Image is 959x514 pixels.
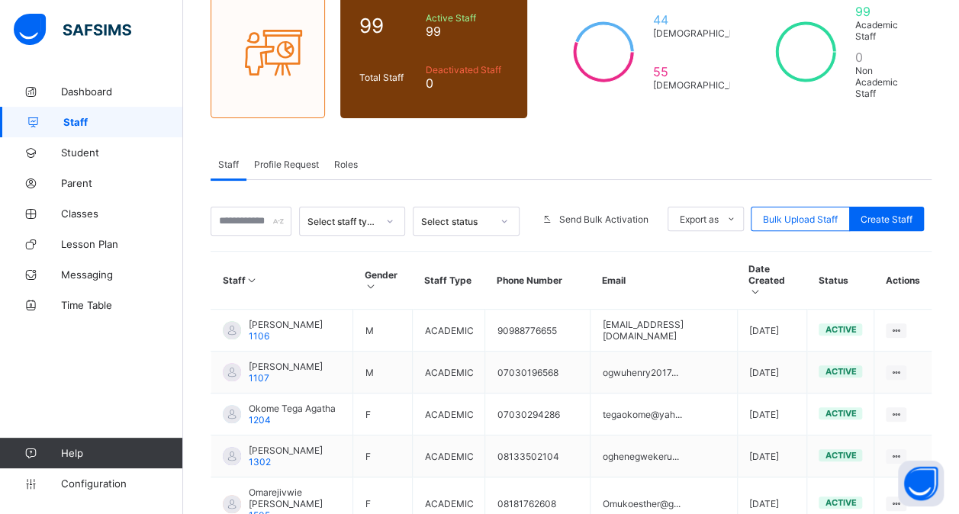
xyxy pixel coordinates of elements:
span: Omarejivwie [PERSON_NAME] [249,487,341,509]
td: [EMAIL_ADDRESS][DOMAIN_NAME] [591,310,737,352]
th: Staff [211,252,353,310]
span: [PERSON_NAME] [249,445,323,456]
span: Dashboard [61,85,183,98]
td: [DATE] [737,394,807,435]
div: Select status [421,216,491,227]
td: ogwuhenry2017... [591,352,737,394]
span: Roles [334,159,358,170]
th: Phone Number [485,252,591,310]
span: 1204 [249,414,271,426]
span: 1106 [249,330,269,342]
span: 0 [855,50,912,65]
td: ACADEMIC [413,394,485,435]
th: Actions [874,252,932,310]
span: 0 [426,75,508,91]
span: [PERSON_NAME] [249,361,323,372]
th: Staff Type [413,252,485,310]
td: 08133502104 [485,435,591,477]
td: [DATE] [737,352,807,394]
i: Sort in Ascending Order [365,281,378,292]
th: Email [591,252,737,310]
td: ACADEMIC [413,435,485,477]
th: Gender [353,252,413,310]
td: F [353,435,413,477]
span: Help [61,447,182,459]
td: ACADEMIC [413,352,485,394]
th: Status [807,252,874,310]
td: M [353,310,413,352]
td: F [353,394,413,435]
span: Classes [61,207,183,220]
span: Student [61,146,183,159]
td: [DATE] [737,435,807,477]
span: Lesson Plan [61,238,183,250]
span: Parent [61,177,183,189]
span: 55 [653,64,755,79]
td: 90988776655 [485,310,591,352]
span: Messaging [61,268,183,281]
td: tegaokome@yah... [591,394,737,435]
span: 44 [653,12,755,27]
span: active [825,324,856,335]
td: 07030294286 [485,394,591,435]
span: 99 [359,14,418,37]
span: [PERSON_NAME] [249,319,323,330]
span: Export as [680,214,719,225]
span: 1302 [249,456,271,467]
span: Okome Tega Agatha [249,403,336,414]
span: 99 [855,4,912,19]
td: M [353,352,413,394]
span: Time Table [61,299,183,311]
td: 07030196568 [485,352,591,394]
span: Configuration [61,477,182,490]
td: ACADEMIC [413,310,485,352]
span: active [825,366,856,377]
span: Non Academic Staff [855,65,912,99]
th: Date Created [737,252,807,310]
div: Select staff type [307,216,378,227]
i: Sort in Ascending Order [748,286,761,297]
span: Profile Request [254,159,319,170]
span: 1107 [249,372,269,384]
span: 99 [426,24,508,39]
button: Open asap [898,461,944,506]
span: [DEMOGRAPHIC_DATA] [653,27,755,39]
i: Sort in Ascending Order [246,275,259,286]
span: Staff [63,116,183,128]
span: Deactivated Staff [426,64,508,75]
span: active [825,497,856,508]
span: Academic Staff [855,19,912,42]
span: active [825,450,856,461]
td: [DATE] [737,310,807,352]
span: [DEMOGRAPHIC_DATA] [653,79,755,91]
td: oghenegwekeru... [591,435,737,477]
div: Total Staff [356,68,422,87]
span: Staff [218,159,239,170]
span: Send Bulk Activation [559,214,648,225]
span: Active Staff [426,12,508,24]
img: safsims [14,14,131,46]
span: active [825,408,856,419]
span: Bulk Upload Staff [763,214,838,225]
span: Create Staff [861,214,912,225]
